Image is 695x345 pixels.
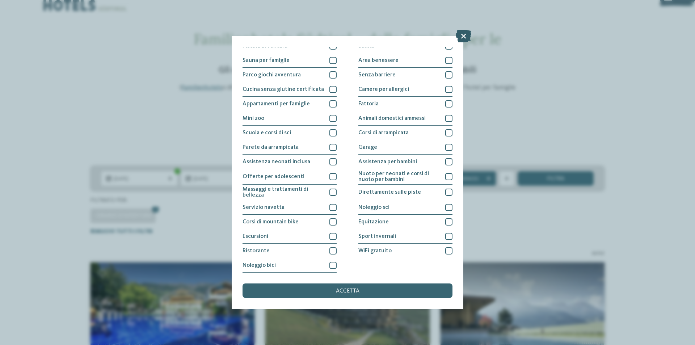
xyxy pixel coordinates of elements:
span: Senza barriere [358,72,396,78]
span: Equitazione [358,219,389,225]
span: Area benessere [358,58,399,63]
span: Camere per allergici [358,87,409,92]
span: Assistenza neonati inclusa [243,159,310,165]
span: Ristorante [243,248,270,254]
span: Appartamenti per famiglie [243,101,310,107]
span: Corsi di mountain bike [243,219,299,225]
span: Scuola e corsi di sci [243,130,291,136]
span: Mini zoo [243,115,264,121]
span: Garage [358,144,377,150]
span: Parco giochi avventura [243,72,301,78]
span: Noleggio sci [358,205,389,210]
span: Direttamente sulle piste [358,189,421,195]
span: Noleggio bici [243,262,276,268]
span: Escursioni [243,233,268,239]
span: Offerte per adolescenti [243,174,304,180]
span: Nuoto per neonati e corsi di nuoto per bambini [358,171,440,182]
span: WiFi gratuito [358,248,392,254]
span: Fattoria [358,101,379,107]
span: Animali domestici ammessi [358,115,426,121]
span: accetta [336,288,359,294]
span: Servizio navetta [243,205,285,210]
span: Parete da arrampicata [243,144,299,150]
span: Massaggi e trattamenti di bellezza [243,186,324,198]
span: Cucina senza glutine certificata [243,87,324,92]
span: Sport invernali [358,233,396,239]
span: Assistenza per bambini [358,159,417,165]
span: Sauna per famiglie [243,58,290,63]
span: Corsi di arrampicata [358,130,409,136]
